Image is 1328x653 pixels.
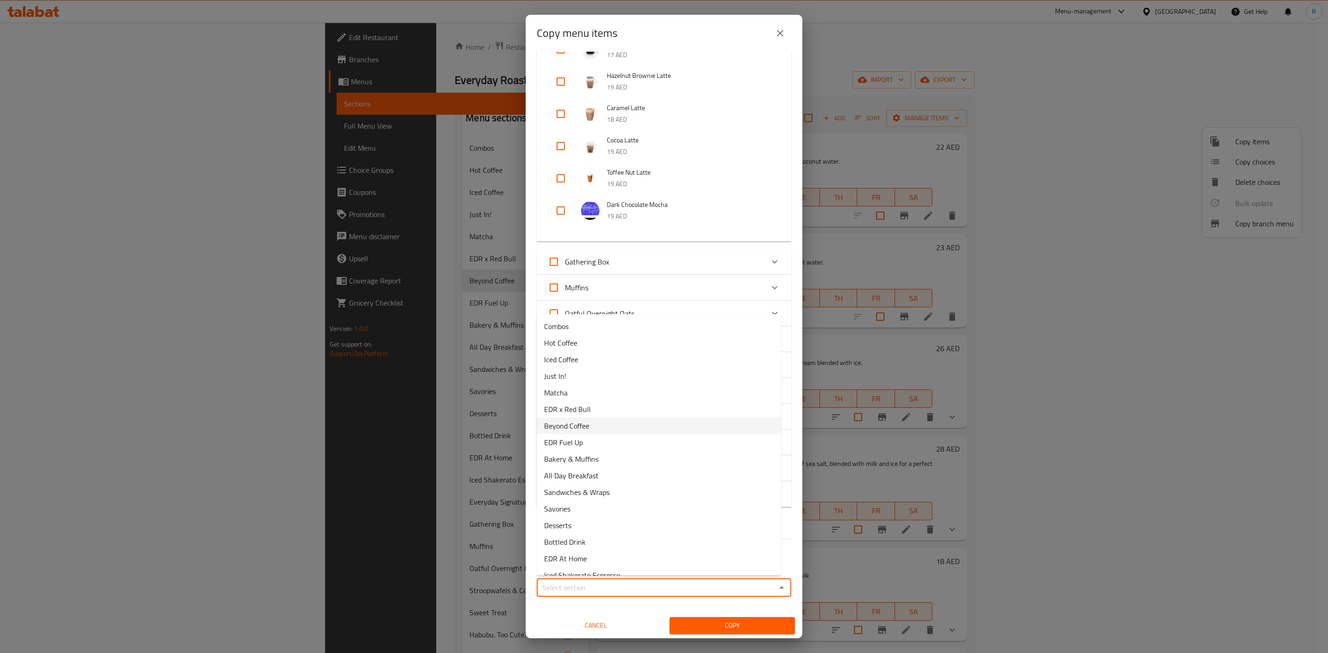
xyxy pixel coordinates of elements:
[677,620,788,631] span: Copy
[544,371,566,382] span: Just In!
[565,255,609,269] span: Gathering Box
[544,404,591,415] span: EDR x Red Bull
[607,167,773,178] span: Toffee Nut Latte
[607,135,773,146] span: Cocoa Latte
[565,281,588,294] span: Muffins
[544,470,599,481] span: All Day Breakfast
[544,337,577,348] span: Hot Coffee
[769,22,791,44] button: close
[544,321,569,332] span: Combos
[544,503,570,514] span: Savories
[537,620,655,631] span: Cancel
[607,82,773,93] p: 19 AED
[607,49,773,61] p: 17 AED
[533,617,658,634] button: Cancel
[775,581,788,594] button: Close
[607,211,773,222] p: 19 AED
[581,169,599,188] img: Toffee Nut Latte
[544,453,599,465] span: Bakery & Muffins
[537,249,791,275] div: Expand
[544,354,578,365] span: Iced Coffee
[543,302,634,324] label: Acknowledge
[607,199,773,211] span: Dark Chocolate Mocha
[537,300,791,326] div: Expand
[544,536,586,547] span: Bottled Drink
[539,581,773,594] input: Select section
[607,70,773,82] span: Hazelnut Brownie Latte
[607,102,773,114] span: Caramel Latte
[581,137,599,155] img: Cocoa Latte
[543,251,609,273] label: Acknowledge
[544,437,583,448] span: EDR Fuel Up
[544,387,568,398] span: Matcha
[581,72,599,91] img: Hazelnut Brownie Latte
[544,420,589,431] span: Beyond Coffee
[544,487,610,498] span: Sandwiches & Wraps
[537,275,791,300] div: Expand
[607,114,773,125] p: 18 AED
[544,570,620,581] span: Iced Shakerato Espresso
[543,276,588,299] label: Acknowledge
[544,520,571,531] span: Desserts
[537,26,617,41] h2: Copy menu items
[607,178,773,190] p: 19 AED
[581,105,599,123] img: Caramel Latte
[581,201,599,220] img: Dark Chocolate Mocha
[670,617,795,634] button: Copy
[607,146,773,158] p: 19 AED
[544,553,587,564] span: EDR At Home
[565,306,634,320] span: Oatful Overnight Oats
